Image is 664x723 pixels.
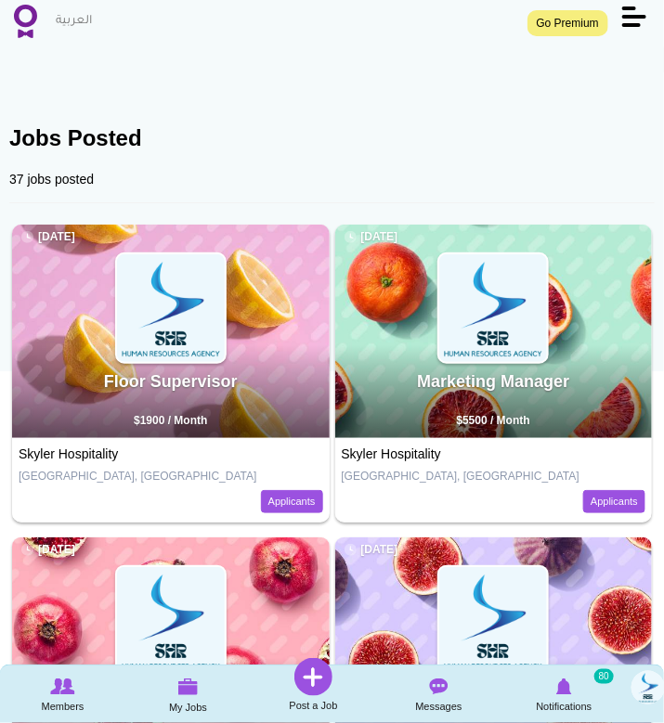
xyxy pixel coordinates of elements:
span: $1900 / Month [134,414,207,427]
img: Skyler Hospitality [117,254,225,362]
p: [GEOGRAPHIC_DATA], [GEOGRAPHIC_DATA] [19,469,323,484]
span: [DATE] [345,229,398,245]
img: Skyler Hospitality [439,567,547,675]
img: Home [14,5,37,38]
div: 37 jobs posted [9,170,655,203]
img: Skyler Hospitality [117,567,225,675]
a: Post a Job Post a Job [251,658,376,715]
a: My Jobs My Jobs [125,667,251,721]
span: $5500 / Month [457,414,530,427]
img: My Jobs [178,678,199,695]
a: Skyler Hospitality [342,446,441,461]
span: Notifications [537,697,592,716]
span: Post a Job [290,696,338,715]
span: [DATE] [21,542,75,558]
span: Members [42,697,85,716]
span: Messages [415,697,462,716]
a: Skyler Hospitality [19,446,118,461]
img: Notifications [556,678,572,695]
span: My Jobs [169,698,207,717]
p: [GEOGRAPHIC_DATA], [GEOGRAPHIC_DATA] [342,469,646,484]
a: Floor Supervisor [104,372,238,391]
img: Browse Members [50,678,74,695]
img: Skyler Hospitality [439,254,547,362]
a: Marketing Manager [417,372,569,391]
a: Messages Messages [376,667,501,720]
a: Applicants [583,490,645,513]
h1: Jobs Posted [9,126,664,150]
a: Notifications Notifications 80 [501,667,627,720]
a: Applicants [261,490,323,513]
span: [DATE] [21,229,75,245]
a: العربية [46,3,101,40]
small: 80 [594,669,614,684]
span: [DATE] [345,542,398,558]
a: Go Premium [527,10,608,36]
img: Messages [430,678,449,695]
img: Post a Job [294,658,332,696]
